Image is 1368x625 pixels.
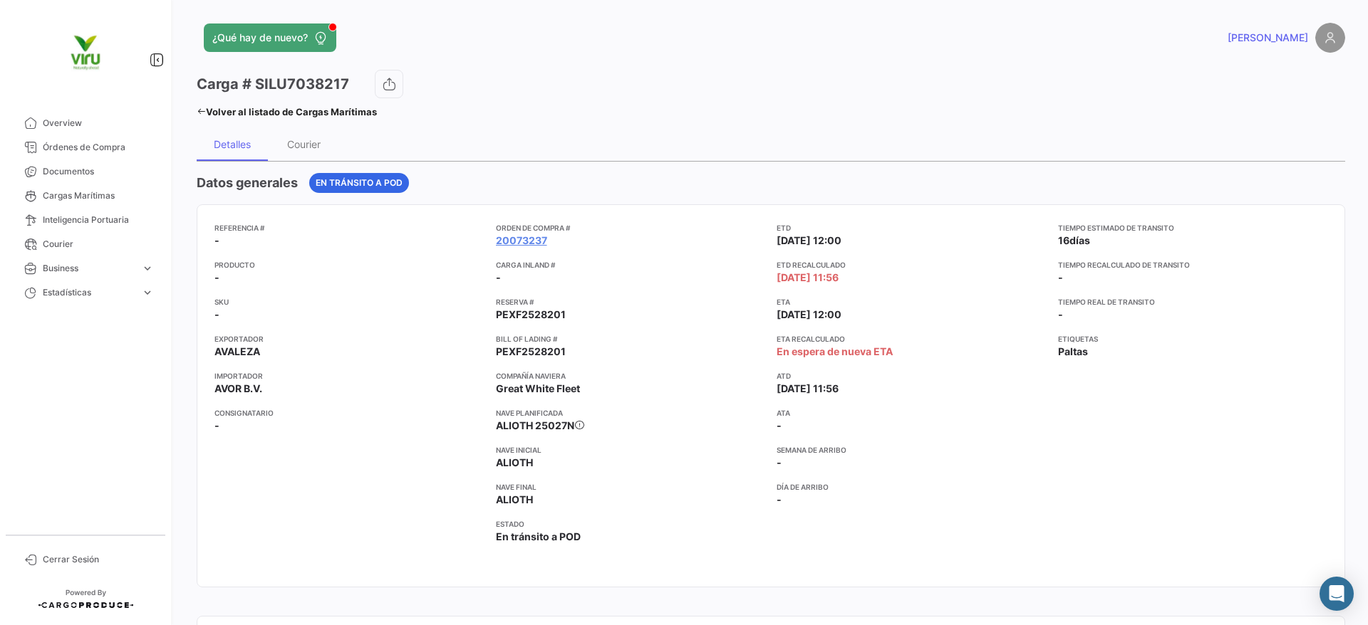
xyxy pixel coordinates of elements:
[212,31,308,45] span: ¿Qué hay de nuevo?
[777,233,841,248] span: [DATE] 12:00
[777,407,1047,419] app-card-info-title: ATA
[214,419,219,433] span: -
[496,271,501,285] span: -
[1069,234,1090,246] span: días
[777,259,1047,271] app-card-info-title: ETD Recalculado
[496,530,581,544] span: En tránsito a POD
[777,333,1047,345] app-card-info-title: ETA Recalculado
[11,232,160,256] a: Courier
[496,333,766,345] app-card-info-title: Bill of Lading #
[316,177,403,189] span: En tránsito a POD
[496,259,766,271] app-card-info-title: Carga inland #
[287,138,321,150] div: Courier
[1058,234,1069,246] span: 16
[496,308,566,322] span: PEXF2528201
[214,333,484,345] app-card-info-title: Exportador
[43,141,154,154] span: Órdenes de Compra
[1058,345,1088,359] span: Paltas
[1058,259,1328,271] app-card-info-title: Tiempo recalculado de transito
[1315,23,1345,53] img: placeholder-user.png
[777,419,782,433] span: -
[496,233,547,248] a: 20073237
[11,184,160,208] a: Cargas Marítimas
[496,444,766,456] app-card-info-title: Nave inicial
[43,214,154,226] span: Inteligencia Portuaria
[214,382,262,396] span: AVOR B.V.
[197,102,377,122] a: Volver al listado de Cargas Marítimas
[197,173,298,193] h4: Datos generales
[43,553,154,566] span: Cerrar Sesión
[777,345,893,359] span: En espera de nueva ETA
[496,345,566,359] span: PEXF2528201
[43,165,154,178] span: Documentos
[11,208,160,232] a: Inteligencia Portuaria
[777,444,1047,456] app-card-info-title: Semana de Arribo
[496,518,766,530] app-card-info-title: Estado
[777,481,1047,493] app-card-info-title: Día de Arribo
[11,111,160,135] a: Overview
[141,286,154,299] span: expand_more
[214,407,484,419] app-card-info-title: Consignatario
[141,262,154,275] span: expand_more
[1320,577,1354,611] div: Abrir Intercom Messenger
[214,271,219,285] span: -
[1058,271,1063,283] span: -
[777,493,782,507] span: -
[214,345,260,359] span: AVALEZA
[214,233,219,248] span: -
[214,296,484,308] app-card-info-title: SKU
[1058,333,1328,345] app-card-info-title: Etiquetas
[777,308,841,322] span: [DATE] 12:00
[43,117,154,130] span: Overview
[1058,296,1328,308] app-card-info-title: Tiempo real de transito
[214,259,484,271] app-card-info-title: Producto
[496,481,766,493] app-card-info-title: Nave final
[1228,31,1308,45] span: [PERSON_NAME]
[777,456,782,470] span: -
[496,370,766,382] app-card-info-title: Compañía naviera
[214,370,484,382] app-card-info-title: Importador
[43,286,135,299] span: Estadísticas
[11,135,160,159] a: Órdenes de Compra
[777,382,839,396] span: [DATE] 11:56
[496,456,533,470] span: ALIOTH
[777,271,839,285] span: [DATE] 11:56
[50,17,121,88] img: viru.png
[1058,308,1063,320] span: -
[197,74,349,94] h3: Carga # SILU7038217
[43,262,135,275] span: Business
[496,296,766,308] app-card-info-title: Reserva #
[214,222,484,233] app-card-info-title: Referencia #
[777,296,1047,308] app-card-info-title: ETA
[11,159,160,184] a: Documentos
[496,407,766,419] app-card-info-title: Nave planificada
[204,23,336,52] button: ¿Qué hay de nuevo?
[43,189,154,202] span: Cargas Marítimas
[496,493,533,507] span: ALIOTH
[496,382,580,396] span: Great White Fleet
[214,308,219,322] span: -
[43,238,154,251] span: Courier
[1058,222,1328,233] app-card-info-title: Tiempo estimado de transito
[496,222,766,233] app-card-info-title: Orden de Compra #
[777,222,1047,233] app-card-info-title: ETD
[777,370,1047,382] app-card-info-title: ATD
[214,138,251,150] div: Detalles
[496,419,574,431] span: ALIOTH 25027N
